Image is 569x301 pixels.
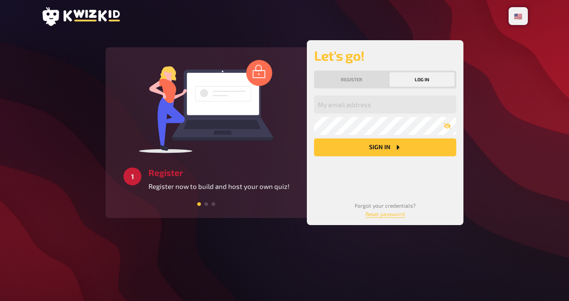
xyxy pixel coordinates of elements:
li: 🇺🇸 [510,9,526,23]
small: Forgot your credentials? [355,202,416,217]
input: My email address [314,96,456,113]
a: Reset password [365,211,405,217]
button: Sign in [314,138,456,156]
button: Log in [390,72,455,87]
button: Register [316,72,388,87]
h2: Let's go! [314,47,456,63]
div: 1 [123,167,141,185]
p: Register now to build and host your own quiz! [149,181,289,192]
h3: Register [149,167,289,178]
img: log in [139,59,273,153]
